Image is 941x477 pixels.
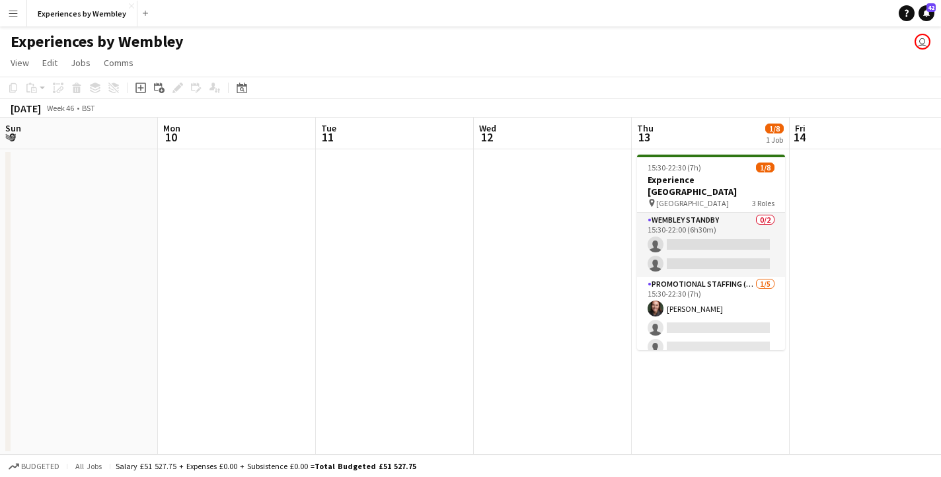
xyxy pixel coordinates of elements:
span: Comms [104,57,133,69]
span: Jobs [71,57,91,69]
h1: Experiences by Wembley [11,32,184,52]
app-job-card: 15:30-22:30 (7h)1/8Experience [GEOGRAPHIC_DATA] [GEOGRAPHIC_DATA]3 RolesWembley Standby0/215:30-2... [637,155,785,350]
span: 15:30-22:30 (7h) [648,163,701,172]
span: 10 [161,129,180,145]
span: 1/8 [765,124,784,133]
div: [DATE] [11,102,41,115]
span: 42 [926,3,936,12]
app-card-role: Promotional Staffing (Brand Ambassadors)1/515:30-22:30 (7h)[PERSON_NAME] [637,277,785,398]
a: View [5,54,34,71]
span: Total Budgeted £51 527.75 [315,461,416,471]
div: BST [82,103,95,113]
span: 9 [3,129,21,145]
span: 3 Roles [752,198,774,208]
span: Mon [163,122,180,134]
span: Tue [321,122,336,134]
app-user-avatar: Gus Gordon [915,34,930,50]
span: Fri [795,122,806,134]
span: All jobs [73,461,104,471]
button: Budgeted [7,459,61,474]
span: 14 [793,129,806,145]
a: Edit [37,54,63,71]
span: 12 [477,129,496,145]
a: Jobs [65,54,96,71]
span: 13 [635,129,654,145]
div: 1 Job [766,135,783,145]
h3: Experience [GEOGRAPHIC_DATA] [637,174,785,198]
div: Salary £51 527.75 + Expenses £0.00 + Subsistence £0.00 = [116,461,416,471]
span: Thu [637,122,654,134]
span: View [11,57,29,69]
span: Week 46 [44,103,77,113]
span: Sun [5,122,21,134]
span: 1/8 [756,163,774,172]
a: Comms [98,54,139,71]
button: Experiences by Wembley [27,1,137,26]
app-card-role: Wembley Standby0/215:30-22:00 (6h30m) [637,213,785,277]
a: 42 [919,5,934,21]
span: Edit [42,57,57,69]
span: [GEOGRAPHIC_DATA] [656,198,729,208]
span: 11 [319,129,336,145]
span: Budgeted [21,462,59,471]
span: Wed [479,122,496,134]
